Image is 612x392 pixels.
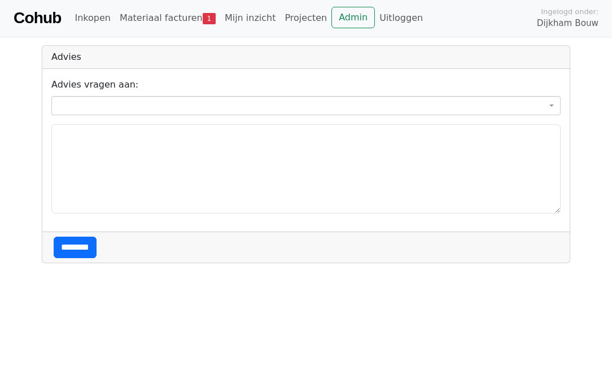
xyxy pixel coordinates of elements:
[537,17,598,30] span: Dijkham Bouw
[51,78,138,92] label: Advies vragen aan:
[14,5,61,32] a: Cohub
[220,7,281,29] a: Mijn inzicht
[115,7,220,29] a: Materiaal facturen1
[331,7,375,28] a: Admin
[280,7,331,29] a: Projecten
[70,7,115,29] a: Inkopen
[541,6,598,17] span: Ingelogd onder:
[375,7,427,29] a: Uitloggen
[203,13,216,24] span: 1
[42,46,570,69] div: Advies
